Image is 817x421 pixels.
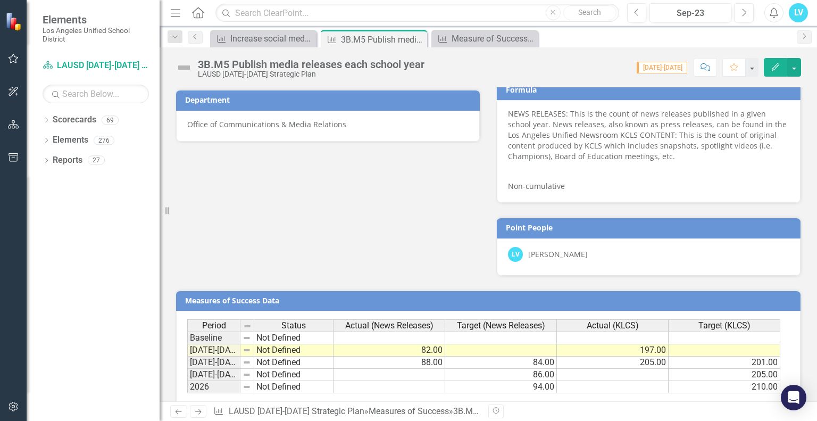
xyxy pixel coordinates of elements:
td: Not Defined [254,344,334,357]
td: Not Defined [254,369,334,381]
img: 8DAGhfEEPCf229AAAAAElFTkSuQmCC [243,370,251,379]
div: 3B.M5 Publish media releases each school year [341,33,424,46]
span: Target (News Releases) [457,321,545,331]
a: Reports [53,154,82,167]
div: 69 [102,115,119,125]
div: LV [508,247,523,262]
a: LAUSD [DATE]-[DATE] Strategic Plan [43,60,149,72]
span: Elements [43,13,149,26]
td: 86.00 [445,369,557,381]
h3: Formula [506,86,795,94]
td: 84.00 [445,357,557,369]
td: 201.00 [669,357,780,369]
span: Target (KLCS) [698,321,751,331]
div: Measure of Success - Scorecard Report [452,32,535,45]
button: LV [789,3,808,22]
img: 8DAGhfEEPCf229AAAAAElFTkSuQmCC [243,322,252,331]
td: 205.00 [557,357,669,369]
input: Search ClearPoint... [215,4,619,22]
td: 205.00 [669,369,780,381]
span: Actual (News Releases) [345,321,433,331]
td: 197.00 [557,344,669,357]
p: Non-cumulative [508,179,789,192]
img: Not Defined [176,59,193,76]
td: Not Defined [254,332,334,344]
span: Status [281,321,306,331]
button: Sep-23 [649,3,731,22]
span: [DATE]-[DATE] [637,62,687,73]
img: 8DAGhfEEPCf229AAAAAElFTkSuQmCC [243,346,251,354]
a: Measure of Success - Scorecard Report [434,32,535,45]
td: 94.00 [445,381,557,393]
td: 2026 [187,381,240,393]
div: » » [213,406,480,418]
td: Not Defined [254,381,334,393]
td: 82.00 [334,344,445,357]
a: Scorecards [53,114,96,126]
td: [DATE]-[DATE] [187,357,240,369]
div: Increase social media reach by 2% [230,32,314,45]
h3: Point People [506,224,795,232]
td: 88.00 [334,357,445,369]
img: ClearPoint Strategy [5,12,24,31]
span: Office of Communications & Media Relations [187,119,346,129]
h3: Measures of Success Data [185,296,795,304]
td: [DATE]-[DATE] [187,369,240,381]
div: Sep-23 [653,7,728,20]
img: 8DAGhfEEPCf229AAAAAElFTkSuQmCC [243,358,251,367]
div: Open Intercom Messenger [781,385,806,410]
div: 27 [88,156,105,165]
div: LAUSD [DATE]-[DATE] Strategic Plan [198,70,424,78]
div: 276 [94,136,114,145]
div: 3B.M5 Publish media releases each school year [453,406,632,416]
div: 3B.M5 Publish media releases each school year [198,59,424,70]
span: Actual (KLCS) [587,321,639,331]
a: LAUSD [DATE]-[DATE] Strategic Plan [229,406,364,416]
span: Search [578,8,601,16]
td: 210.00 [669,381,780,393]
input: Search Below... [43,85,149,103]
img: 8DAGhfEEPCf229AAAAAElFTkSuQmCC [243,334,251,342]
a: Elements [53,134,88,146]
p: NEWS RELEASES: This is the count of news releases published in a given school year. News releases... [508,109,789,164]
div: [PERSON_NAME] [528,249,588,260]
span: Period [202,321,226,331]
button: Search [563,5,616,20]
img: 8DAGhfEEPCf229AAAAAElFTkSuQmCC [243,383,251,391]
a: Increase social media reach by 2% [213,32,314,45]
td: Baseline [187,332,240,344]
td: [DATE]-[DATE] [187,344,240,357]
td: Not Defined [254,357,334,369]
small: Los Angeles Unified School District [43,26,149,44]
a: Measures of Success [369,406,449,416]
h3: Department [185,96,474,104]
